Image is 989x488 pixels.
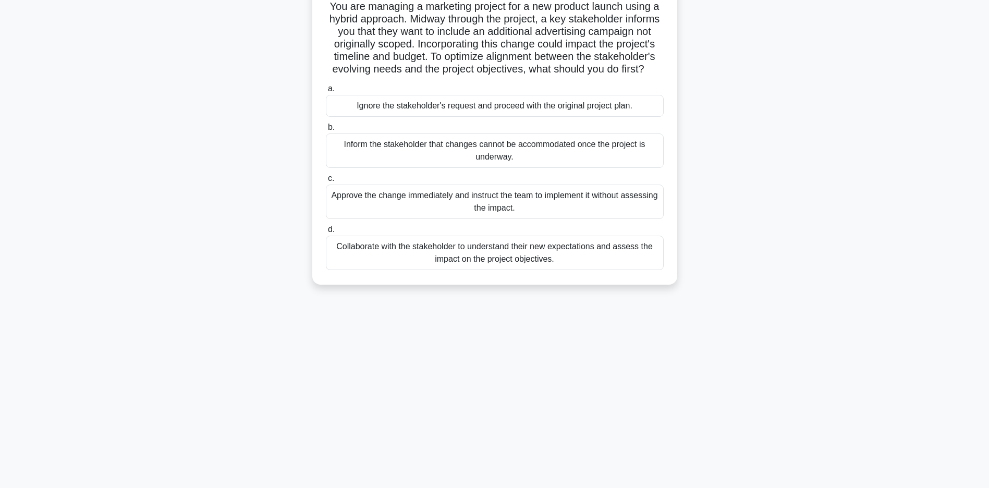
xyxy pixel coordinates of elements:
span: c. [328,174,334,182]
div: Inform the stakeholder that changes cannot be accommodated once the project is underway. [326,133,664,168]
span: a. [328,84,335,93]
div: Ignore the stakeholder's request and proceed with the original project plan. [326,95,664,117]
div: Approve the change immediately and instruct the team to implement it without assessing the impact. [326,185,664,219]
div: Collaborate with the stakeholder to understand their new expectations and assess the impact on th... [326,236,664,270]
span: d. [328,225,335,234]
span: b. [328,123,335,131]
